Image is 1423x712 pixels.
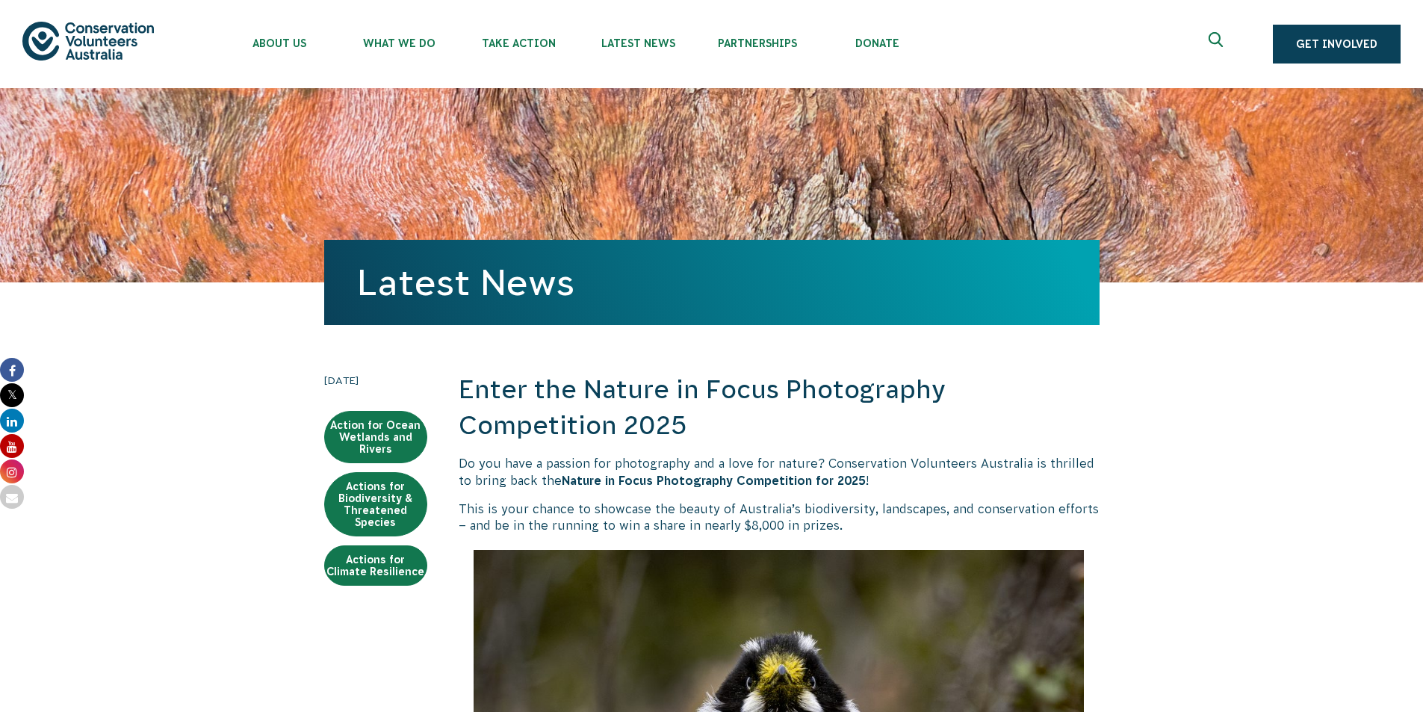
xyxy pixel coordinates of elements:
a: Actions for Biodiversity & Threatened Species [324,472,427,536]
span: Latest News [578,37,698,49]
time: [DATE] [324,372,427,388]
span: What We Do [339,37,459,49]
img: logo.svg [22,22,154,60]
p: This is your chance to showcase the beauty of Australia’s biodiversity, landscapes, and conservat... [459,501,1100,534]
span: Take Action [459,37,578,49]
button: Expand search box Close search box [1200,26,1236,62]
strong: Nature in Focus Photography Competition for 2025 [562,474,866,487]
a: Actions for Climate Resilience [324,545,427,586]
span: Partnerships [698,37,817,49]
span: Donate [817,37,937,49]
span: About Us [220,37,339,49]
span: Expand search box [1209,32,1227,56]
p: Do you have a passion for photography and a love for nature? Conservation Volunteers Australia is... [459,455,1100,489]
h2: Enter the Nature in Focus Photography Competition 2025 [459,372,1100,443]
a: Action for Ocean Wetlands and Rivers [324,411,427,463]
a: Latest News [357,262,574,303]
a: Get Involved [1273,25,1401,64]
